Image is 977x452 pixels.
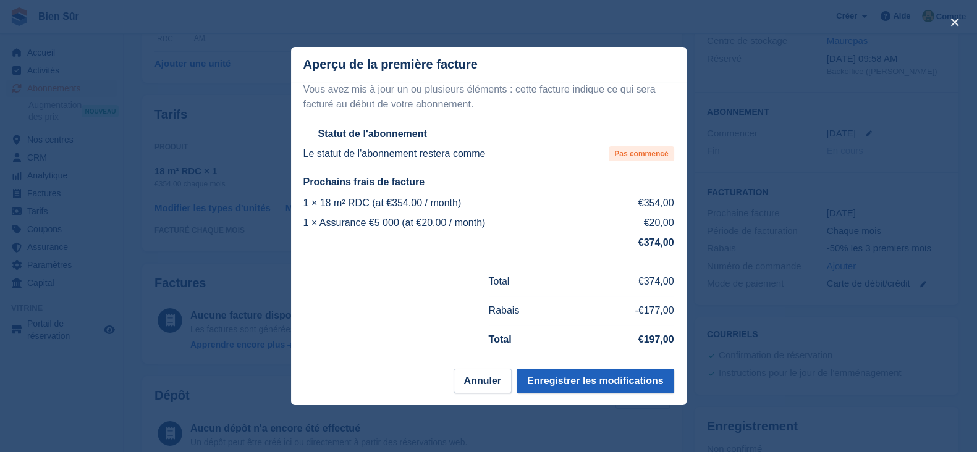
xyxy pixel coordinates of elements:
button: close [945,12,965,32]
td: €20,00 [613,213,674,233]
td: Rabais [489,296,570,325]
h2: Prochains frais de facture [303,176,674,188]
button: Annuler [454,369,512,393]
p: Le statut de l'abonnement restera comme [303,146,486,161]
span: Pas commencé [609,146,674,161]
p: Aperçu de la première facture [303,57,478,72]
strong: €374,00 [638,237,674,248]
h2: Statut de l'abonnement [318,128,427,140]
td: 1 × Assurance €5 000 (at €20.00 / month) [303,213,614,233]
td: €374,00 [570,267,674,296]
p: Vous avez mis à jour un ou plusieurs éléments : cette facture indique ce qui sera facturé au débu... [303,82,674,112]
td: €354,00 [613,193,674,213]
td: -€177,00 [570,296,674,325]
strong: €197,00 [638,334,674,345]
button: Enregistrer les modifications [517,369,674,393]
td: 1 × 18 m² RDC (at €354.00 / month) [303,193,614,213]
strong: Total [489,334,512,345]
td: Total [489,267,570,296]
